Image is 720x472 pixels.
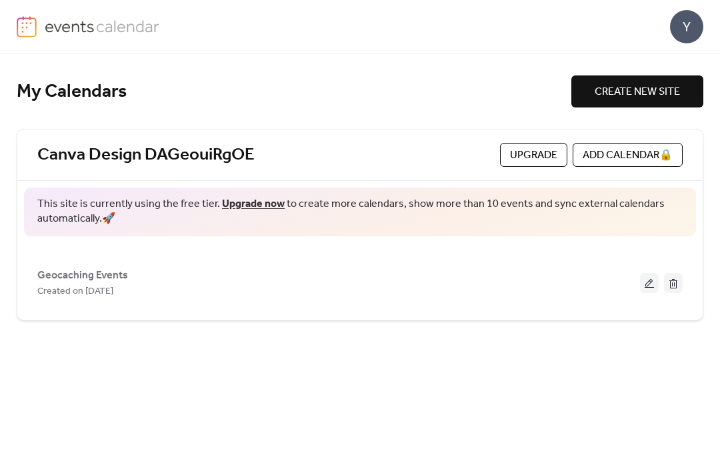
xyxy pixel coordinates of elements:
[595,84,680,100] span: CREATE NEW SITE
[571,75,703,107] button: CREATE NEW SITE
[17,80,571,103] div: My Calendars
[222,194,285,214] a: Upgrade now
[17,16,37,37] img: logo
[37,144,255,166] a: Canva Design DAGeouiRgOE
[670,10,703,43] div: Y
[37,284,113,300] span: Created on [DATE]
[37,268,128,284] span: Geocaching Events
[500,143,567,167] button: Upgrade
[37,272,128,279] a: Geocaching Events
[510,148,557,164] span: Upgrade
[45,16,160,36] img: logo-type
[37,197,683,227] span: This site is currently using the free tier. to create more calendars, show more than 10 events an...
